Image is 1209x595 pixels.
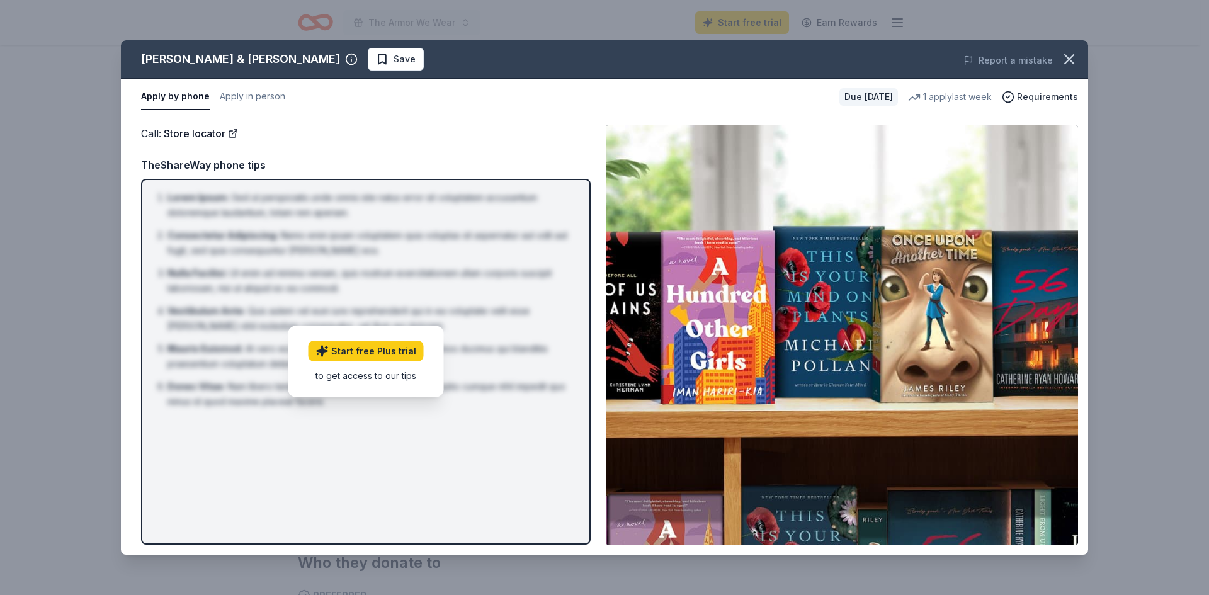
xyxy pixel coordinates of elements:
div: to get access to our tips [309,369,424,382]
div: 1 apply last week [908,89,992,105]
li: At vero eos et accusamus et iusto odio dignissimos ducimus qui blanditiis praesentium voluptatum ... [167,341,572,371]
div: TheShareWay phone tips [141,157,591,173]
span: Save [394,52,416,67]
span: Nulla Facilisi : [167,268,227,278]
span: Requirements [1017,89,1078,105]
li: Nam libero tempore, cum soluta nobis est eligendi optio cumque nihil impedit quo minus id quod ma... [167,379,572,409]
img: Image for Barnes & Noble [606,125,1078,545]
li: Sed ut perspiciatis unde omnis iste natus error sit voluptatem accusantium doloremque laudantium,... [167,190,572,220]
li: Ut enim ad minima veniam, quis nostrum exercitationem ullam corporis suscipit laboriosam, nisi ut... [167,266,572,296]
li: Quis autem vel eum iure reprehenderit qui in ea voluptate velit esse [PERSON_NAME] nihil molestia... [167,303,572,334]
span: Donec Vitae : [167,381,225,392]
span: Lorem Ipsum : [167,192,229,203]
span: Consectetur Adipiscing : [167,230,278,241]
button: Save [368,48,424,71]
li: Nemo enim ipsam voluptatem quia voluptas sit aspernatur aut odit aut fugit, sed quia consequuntur... [167,228,572,258]
button: Apply in person [220,84,285,110]
a: Start free Plus trial [309,341,424,361]
div: Call : [141,125,591,142]
span: Mauris Euismod : [167,343,243,354]
span: Vestibulum Ante : [167,305,246,316]
button: Requirements [1002,89,1078,105]
button: Apply by phone [141,84,210,110]
button: Report a mistake [963,53,1053,68]
div: Due [DATE] [839,88,898,106]
a: Store locator [164,125,238,142]
div: [PERSON_NAME] & [PERSON_NAME] [141,49,340,69]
